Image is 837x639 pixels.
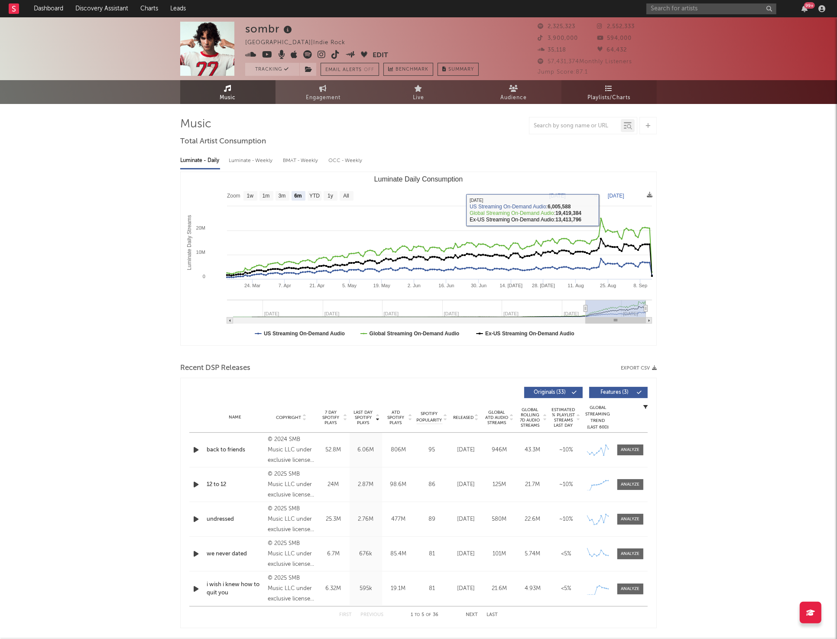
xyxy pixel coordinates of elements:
div: 5.74M [518,550,547,558]
div: BMAT - Weekly [283,153,320,168]
a: undressed [207,515,263,524]
text: 30. Jun [471,283,487,288]
span: Music [220,93,236,103]
span: Copyright [276,415,301,420]
div: 6.32M [319,584,347,593]
button: First [339,613,352,617]
div: 4.93M [518,584,547,593]
a: Playlists/Charts [561,80,657,104]
button: Last [487,613,498,617]
svg: Luminate Daily Consumption [181,172,656,345]
span: of [426,613,431,617]
div: <5% [552,550,581,558]
div: 580M [485,515,514,524]
div: [DATE] [451,446,480,454]
input: Search for artists [646,3,776,14]
button: Export CSV [621,366,657,371]
div: 6.06M [352,446,380,454]
div: 85.4M [384,550,412,558]
text: 28. [DATE] [532,283,555,288]
div: i wish i knew how to quit you [207,581,263,597]
text: 14. [DATE] [500,283,522,288]
span: 594,000 [597,36,632,41]
button: Summary [438,63,479,76]
text: 1y [328,193,333,199]
div: 52.8M [319,446,347,454]
text: 8. Sep [633,283,647,288]
text: Zoom [227,193,240,199]
text: 1w [247,193,254,199]
div: 125M [485,480,514,489]
div: 2.87M [352,480,380,489]
text: Luminate Daily Consumption [374,175,463,183]
text: YTD [309,193,320,199]
div: 98.6M [384,480,412,489]
div: [DATE] [451,515,480,524]
div: 89 [417,515,447,524]
text: US Streaming On-Demand Audio [264,331,345,337]
div: © 2024 SMB Music LLC under exclusive license to Warner Records Inc. [268,435,315,466]
span: Spotify Popularity [417,411,442,424]
span: ATD Spotify Plays [384,410,407,425]
a: 12 to 12 [207,480,263,489]
a: back to friends [207,446,263,454]
span: to [415,613,420,617]
div: 86 [417,480,447,489]
div: [GEOGRAPHIC_DATA] | Indie Rock [245,38,355,48]
div: Luminate - Weekly [229,153,274,168]
text: 25. Aug [600,283,616,288]
text: All [343,193,349,199]
text: [DATE] [608,193,624,199]
div: 1 5 36 [401,610,448,620]
text: 16. Jun [438,283,454,288]
div: <5% [552,584,581,593]
text: 24. Mar [244,283,261,288]
span: Released [453,415,474,420]
button: Tracking [245,63,299,76]
span: 2,552,333 [597,24,635,29]
span: Features ( 3 ) [595,390,635,395]
input: Search by song name or URL [529,123,621,130]
text: Ex-US Streaming On-Demand Audio [485,331,574,337]
div: 21.6M [485,584,514,593]
text: 1m [263,193,270,199]
span: 57,431,374 Monthly Listeners [538,59,632,65]
text: 0 [203,274,205,279]
span: Last Day Spotify Plays [352,410,375,425]
button: Features(3) [589,387,648,398]
div: 95 [417,446,447,454]
a: we never dated [207,550,263,558]
div: sombr [245,22,294,36]
div: 595k [352,584,380,593]
div: © 2025 SMB Music LLC under exclusive license to Warner Records Inc. [268,573,315,604]
div: [DATE] [451,480,480,489]
text: 2. Jun [408,283,421,288]
span: Global ATD Audio Streams [485,410,509,425]
div: ~ 10 % [552,480,581,489]
button: Email AlertsOff [321,63,379,76]
div: [DATE] [451,584,480,593]
span: Total Artist Consumption [180,136,266,147]
span: 35,118 [538,47,566,53]
div: Name [207,414,263,421]
button: 99+ [801,5,808,12]
text: 5. May [342,283,357,288]
div: ~ 10 % [552,446,581,454]
a: Music [180,80,276,104]
div: 81 [417,584,447,593]
div: [DATE] [451,550,480,558]
text: 11. Aug [568,283,584,288]
text: 7. Apr [279,283,291,288]
text: 3m [279,193,286,199]
button: Edit [373,50,389,61]
text: Luminate Daily Streams [186,215,192,270]
div: 2.76M [352,515,380,524]
span: Estimated % Playlist Streams Last Day [552,407,575,428]
text: 19. May [373,283,391,288]
div: ~ 10 % [552,515,581,524]
div: 101M [485,550,514,558]
text: 20M [196,225,205,230]
text: [DATE] [549,193,566,199]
